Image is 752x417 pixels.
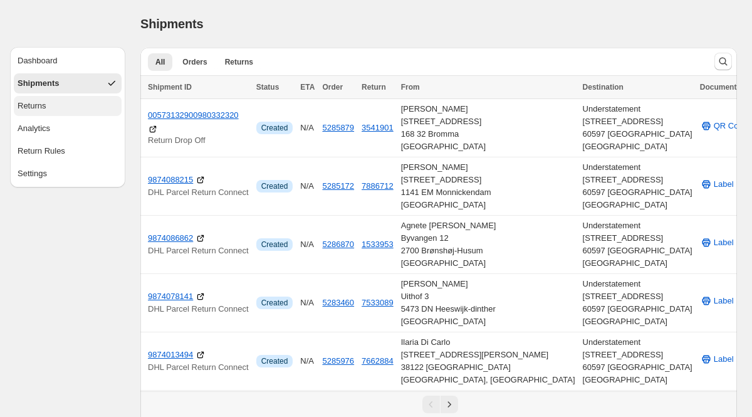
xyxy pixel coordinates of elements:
span: Label [714,178,734,191]
span: Shipment ID [148,83,192,92]
span: ETA [300,83,315,92]
a: 9874088215 [148,174,193,186]
span: From [401,83,420,92]
a: 5285879 [322,123,354,132]
p: Return Drop Off [148,134,249,147]
a: 5283460 [322,298,354,307]
div: Understatement [STREET_ADDRESS] 60597 [GEOGRAPHIC_DATA] [GEOGRAPHIC_DATA] [583,278,692,328]
a: 9874013494 [148,349,193,361]
button: Return Rules [14,141,122,161]
div: Ilaria Di Carlo [STREET_ADDRESS][PERSON_NAME] 38122 [GEOGRAPHIC_DATA] [GEOGRAPHIC_DATA], [GEOGRAP... [401,336,575,386]
button: 7886712 [362,181,394,191]
span: Created [261,298,288,308]
span: Created [261,240,288,250]
button: Shipments [14,73,122,93]
span: Returns [225,57,253,67]
button: Dashboard [14,51,122,71]
span: Orders [182,57,207,67]
div: Dashboard [18,55,58,67]
a: 5285172 [322,181,354,191]
p: DHL Parcel Return Connect [148,245,249,257]
a: 5286870 [322,240,354,249]
button: 7533089 [362,298,394,307]
span: Created [261,123,288,133]
button: 1533953 [362,240,394,249]
a: 00573132900980332320 [148,109,239,122]
a: 9874078141 [148,290,193,303]
td: N/A [296,99,318,157]
div: Agnete [PERSON_NAME] Byvangen 12 2700 Brønshøj-Husum [GEOGRAPHIC_DATA] [401,219,575,270]
td: N/A [296,332,318,391]
div: Understatement [STREET_ADDRESS] 60597 [GEOGRAPHIC_DATA] [GEOGRAPHIC_DATA] [583,336,692,386]
span: QR Code [714,120,748,132]
p: DHL Parcel Return Connect [148,361,249,374]
div: Analytics [18,122,50,135]
span: Created [261,181,288,191]
td: N/A [296,216,318,274]
span: Order [322,83,343,92]
button: Label [692,233,741,253]
span: Label [714,236,734,249]
button: Returns [14,96,122,116]
td: N/A [296,157,318,216]
div: Understatement [STREET_ADDRESS] 60597 [GEOGRAPHIC_DATA] [GEOGRAPHIC_DATA] [583,219,692,270]
button: Label [692,349,741,369]
span: Label [714,353,734,366]
div: Return Rules [18,145,65,157]
div: [PERSON_NAME] [STREET_ADDRESS] 168 32 Bromma [GEOGRAPHIC_DATA] [401,103,575,153]
a: 9874086862 [148,232,193,245]
button: Next [441,396,458,413]
button: Search and filter results [714,53,732,70]
a: 5285976 [322,356,354,366]
div: Shipments [18,77,59,90]
button: 7662884 [362,356,394,366]
span: Created [261,356,288,366]
button: Label [692,174,741,194]
span: Status [256,83,279,92]
button: Settings [14,164,122,184]
button: Analytics [14,119,122,139]
nav: Pagination [140,391,737,417]
div: Understatement [STREET_ADDRESS] 60597 [GEOGRAPHIC_DATA] [GEOGRAPHIC_DATA] [583,161,692,211]
span: Label [714,295,734,307]
span: Documents [700,83,741,92]
span: All [155,57,165,67]
div: [PERSON_NAME] [STREET_ADDRESS] 1141 EM Monnickendam [GEOGRAPHIC_DATA] [401,161,575,211]
p: DHL Parcel Return Connect [148,303,249,315]
p: DHL Parcel Return Connect [148,186,249,199]
div: [PERSON_NAME] Uithof 3 5473 DN Heeswijk-dinther [GEOGRAPHIC_DATA] [401,278,575,328]
button: Label [692,291,741,311]
span: Destination [583,83,624,92]
div: Returns [18,100,46,112]
td: N/A [296,274,318,332]
div: Settings [18,167,47,180]
span: Return [362,83,386,92]
div: Understatement [STREET_ADDRESS] 60597 [GEOGRAPHIC_DATA] [GEOGRAPHIC_DATA] [583,103,692,153]
span: Shipments [140,17,203,31]
button: 3541901 [362,123,394,132]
